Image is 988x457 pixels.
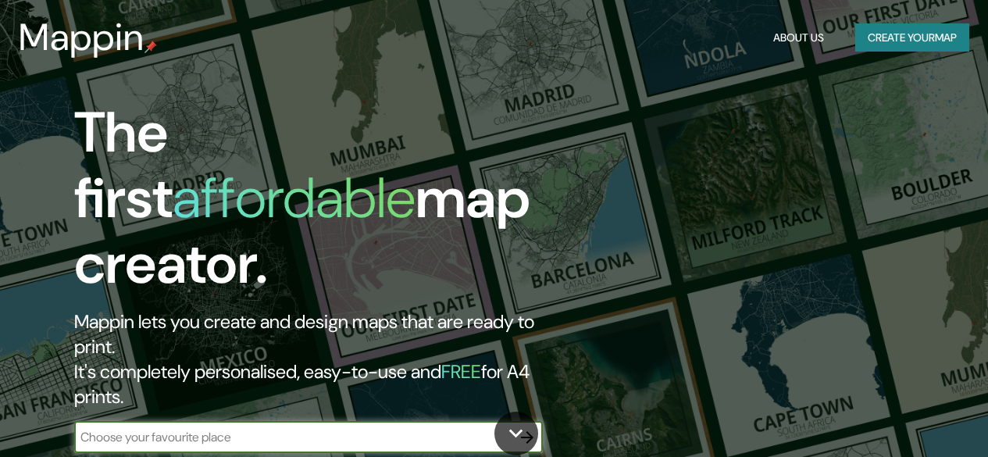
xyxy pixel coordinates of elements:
[74,100,569,309] h1: The first map creator.
[173,162,416,234] h1: affordable
[144,41,157,53] img: mappin-pin
[19,16,144,59] h3: Mappin
[74,309,569,409] h2: Mappin lets you create and design maps that are ready to print. It's completely personalised, eas...
[855,23,969,52] button: Create yourmap
[74,428,512,446] input: Choose your favourite place
[441,359,481,384] h5: FREE
[767,23,830,52] button: About Us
